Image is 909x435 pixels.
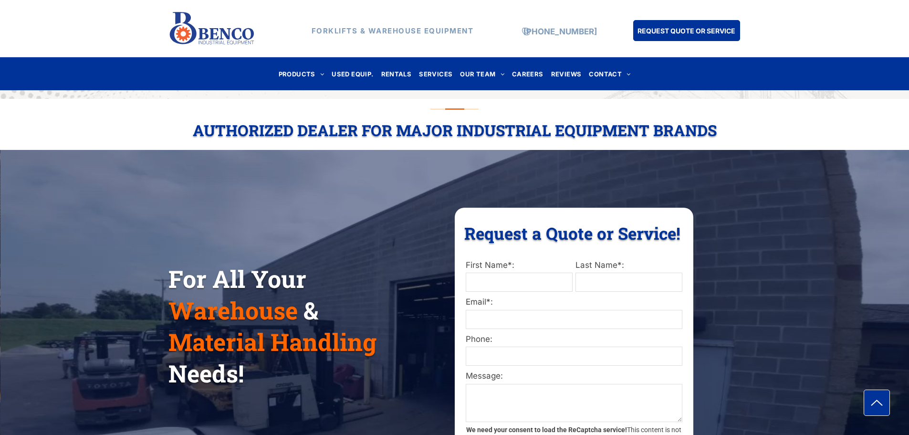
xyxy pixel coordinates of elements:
span: Material Handling [168,326,376,358]
label: Phone: [466,333,682,346]
span: Request a Quote or Service! [464,222,680,244]
label: Last Name*: [575,259,682,272]
a: SERVICES [415,67,456,80]
a: CONTACT [585,67,634,80]
span: REQUEST QUOTE OR SERVICE [637,22,735,40]
a: OUR TEAM [456,67,508,80]
a: REQUEST QUOTE OR SERVICE [633,20,740,41]
strong: We need your consent to load the ReCaptcha service! [466,426,627,434]
a: [PHONE_NUMBER] [523,27,597,36]
a: PRODUCTS [275,67,328,80]
a: USED EQUIP. [328,67,377,80]
strong: FORKLIFTS & WAREHOUSE EQUIPMENT [312,26,474,35]
span: Authorized Dealer For Major Industrial Equipment Brands [193,120,717,140]
a: CAREERS [508,67,547,80]
label: Email*: [466,296,682,308]
a: REVIEWS [547,67,585,80]
label: First Name*: [466,259,573,272]
span: Warehouse [168,295,298,326]
a: RENTALS [377,67,416,80]
span: Needs! [168,358,244,389]
span: & [303,295,318,326]
span: For All Your [168,263,306,295]
label: Message: [466,370,682,382]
